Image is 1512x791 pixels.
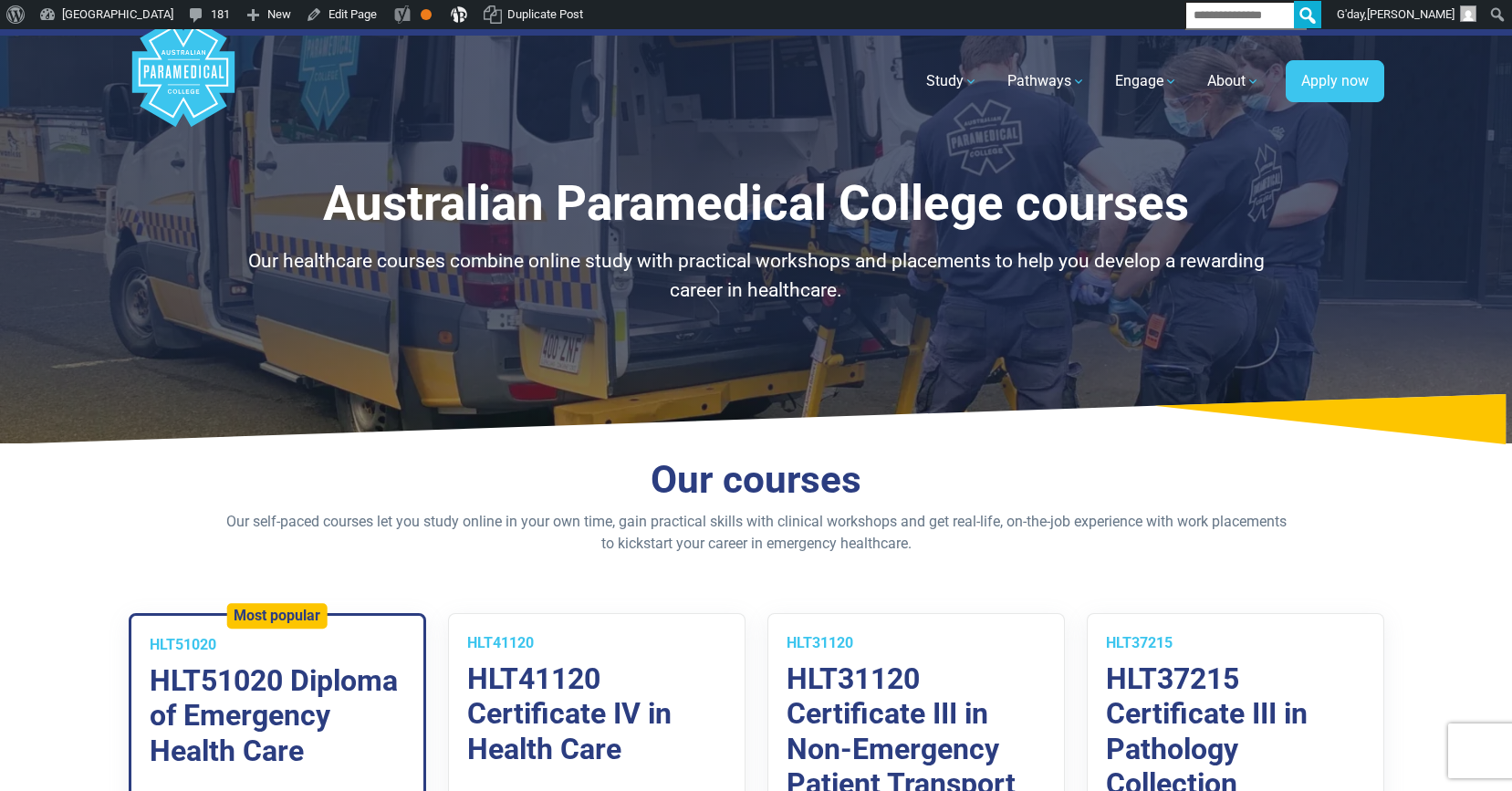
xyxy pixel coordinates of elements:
[223,175,1290,233] h1: Australian Paramedical College courses
[467,661,726,766] h3: HLT41120 Certificate IV in Health Care
[467,634,534,651] span: HLT41120
[150,636,216,653] span: HLT51020
[915,56,989,107] a: Study
[223,247,1290,305] p: Our healthcare courses combine online study with practical workshops and placements to help you d...
[1106,634,1173,651] span: HLT37215
[223,511,1290,555] p: Our self-paced courses let you study online in your own time, gain practical skills with clinical...
[787,634,853,651] span: HLT31120
[996,56,1097,107] a: Pathways
[129,36,238,128] a: Australian Paramedical College
[1104,56,1189,107] a: Engage
[150,663,405,768] h3: HLT51020 Diploma of Emergency Health Care
[1196,56,1271,107] a: About
[223,457,1290,504] h2: Our courses
[234,607,320,624] h5: Most popular
[1286,60,1384,102] a: Apply now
